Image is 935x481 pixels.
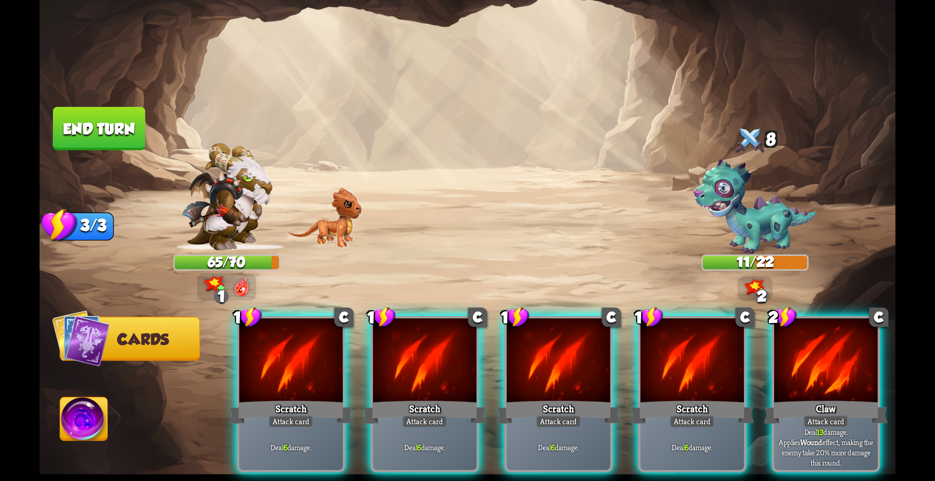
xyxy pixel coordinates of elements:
[509,442,607,452] p: Deal damage.
[735,307,755,327] div: C
[694,160,817,254] img: Zombie_Dragon.png
[334,307,354,327] div: C
[181,143,273,251] img: Barbarian_Dragon.png
[52,309,110,367] img: Cards_Icon.png
[468,307,487,327] div: C
[287,187,362,247] img: Earth_Dragon_Baby.png
[670,415,715,428] div: Attack card
[363,398,487,426] div: Scratch
[402,415,447,428] div: Attack card
[551,442,555,452] b: 6
[635,306,664,328] div: 1
[41,208,77,243] img: Stamina_Icon.png
[233,276,250,297] img: DragonFury.png
[242,442,340,452] p: Deal damage.
[233,306,262,328] div: 1
[175,256,279,269] div: 65/70
[60,212,114,240] div: 3/3
[536,415,581,428] div: Attack card
[869,307,888,327] div: C
[376,442,474,452] p: Deal damage.
[768,306,797,328] div: 2
[60,398,108,445] img: Ability_Icon.png
[803,415,849,428] div: Attack card
[501,306,530,328] div: 1
[117,331,169,348] span: Cards
[367,306,396,328] div: 1
[214,289,229,304] div: 1
[417,442,421,452] b: 6
[204,276,225,294] img: Bonus_Damage_Icon.png
[643,442,741,452] p: Deal damage.
[800,437,822,447] b: Wound
[754,289,769,304] div: 2
[602,307,621,327] div: C
[496,398,621,426] div: Scratch
[777,427,875,468] p: Deal damage. Applies effect, making the enemy take 20% more damage this round.
[283,442,287,452] b: 6
[630,398,754,426] div: Scratch
[53,107,145,150] button: End turn
[702,124,809,159] div: 8
[684,442,688,452] b: 6
[269,415,314,428] div: Attack card
[817,427,823,437] b: 13
[703,256,807,269] div: 11/22
[764,398,888,426] div: Claw
[229,398,353,426] div: Scratch
[744,279,766,297] img: Bonus_Damage_Icon.png
[60,317,200,361] button: Cards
